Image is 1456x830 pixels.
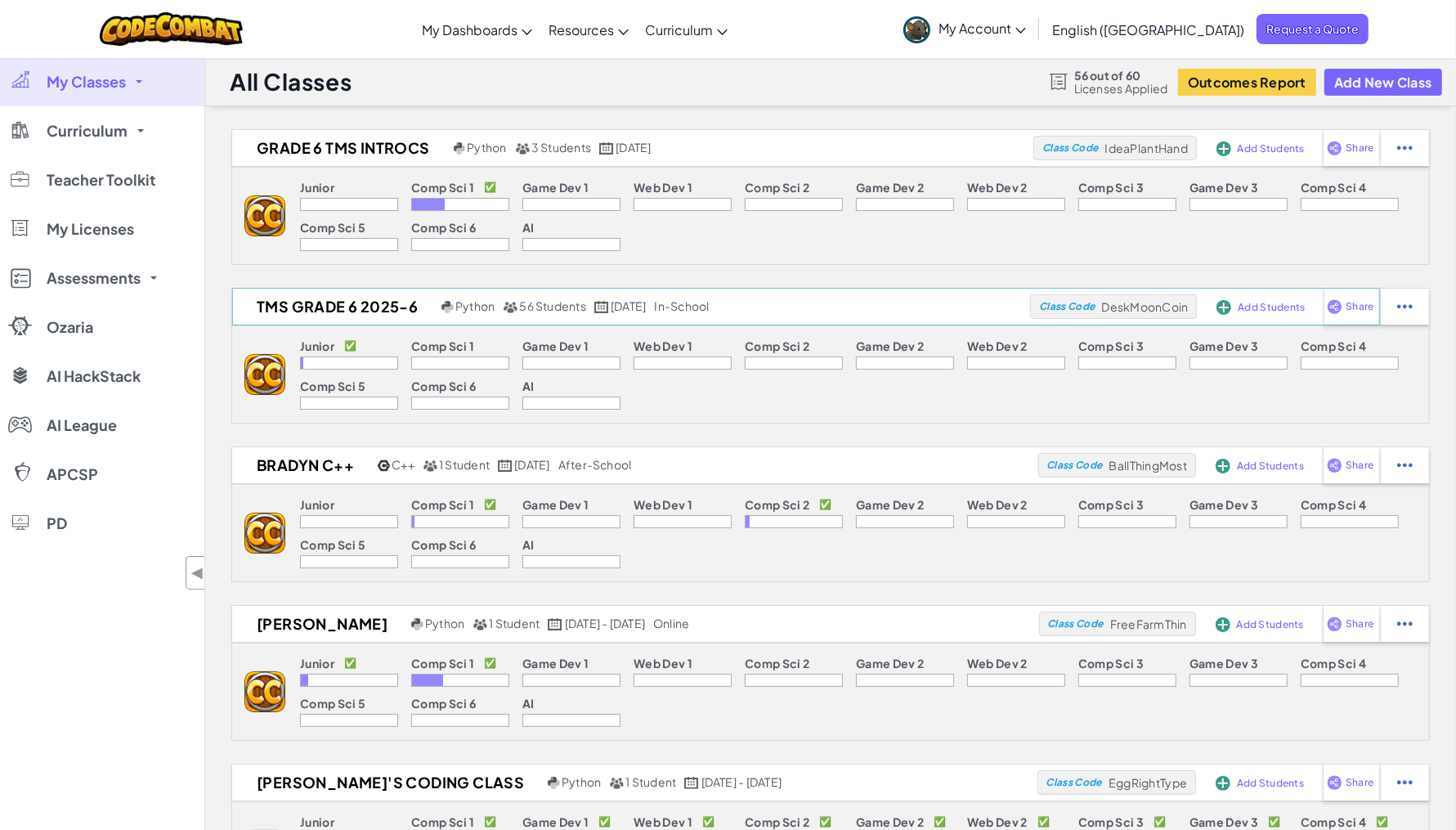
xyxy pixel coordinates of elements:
a: English ([GEOGRAPHIC_DATA]) [1044,7,1252,52]
p: Comp Sci 2 [745,657,809,670]
img: python.png [454,142,466,155]
p: Game Dev 1 [522,498,589,511]
p: Comp Sci 1 [411,339,474,352]
img: python.png [548,777,560,789]
a: Grade 6 TMS IntroCS Python 3 Students [DATE] [232,136,1033,160]
span: Add Students [1238,144,1305,154]
span: Assessments [47,271,141,285]
p: Web Dev 2 [967,339,1028,352]
span: C++ [392,457,414,472]
img: IconAddStudents.svg [1216,776,1230,791]
span: 1 Student [439,457,490,472]
span: Share [1346,143,1373,153]
img: IconShare_Purple.svg [1327,458,1342,473]
p: Web Dev 2 [967,498,1028,511]
p: Game Dev 2 [856,815,924,828]
span: Share [1346,778,1373,787]
span: EggRightType [1109,775,1187,790]
span: IdeaPlantHand [1105,141,1188,155]
span: AI HackStack [47,369,141,384]
span: Class Code [1046,460,1102,470]
div: after-school [558,458,632,473]
span: 1 Student [625,774,676,789]
span: Add Students [1237,620,1304,630]
span: Class Code [1039,302,1095,312]
a: TMS Grade 6 2025-6 Python 56 Students [DATE] in-school [232,294,1030,319]
p: Comp Sci 1 [411,181,474,194]
p: Comp Sci 6 [411,379,476,393]
img: IconStudentEllipsis.svg [1397,299,1413,314]
p: Game Dev 3 [1189,815,1258,828]
span: My Classes [47,74,126,89]
span: 56 Students [519,298,586,313]
span: Share [1346,302,1373,312]
div: online [653,617,689,631]
p: Game Dev 3 [1189,657,1258,670]
p: Game Dev 2 [856,181,924,194]
p: ✅ [1376,815,1388,828]
h2: [PERSON_NAME]'s Coding Class [232,770,544,795]
p: Web Dev 2 [967,815,1028,828]
span: Resources [549,21,614,38]
span: Ozaria [47,320,93,334]
span: 1 Student [489,616,540,630]
p: Comp Sci 3 [1078,339,1144,352]
p: Web Dev 1 [634,498,692,511]
span: AI League [47,418,117,433]
p: Comp Sci 1 [411,498,474,511]
button: Add New Class [1324,69,1442,96]
p: ✅ [1154,815,1166,828]
div: in-school [655,299,710,314]
p: Comp Sci 4 [1301,657,1366,670]
img: IconStudentEllipsis.svg [1397,141,1413,155]
h2: Bradyn C++ [232,453,374,478]
img: CodeCombat logo [100,12,243,46]
p: Comp Sci 6 [411,538,476,551]
p: Game Dev 1 [522,657,589,670]
h1: All Classes [230,66,352,97]
img: MultipleUsers.png [423,460,437,472]
img: avatar [903,16,930,43]
span: 3 Students [531,140,591,155]
img: IconStudentEllipsis.svg [1397,617,1413,631]
p: Game Dev 2 [856,657,924,670]
p: Game Dev 2 [856,498,924,511]
span: [DATE] [514,457,549,472]
img: IconAddStudents.svg [1216,300,1231,315]
p: Junior [300,815,334,828]
p: Web Dev 2 [967,181,1028,194]
span: My Dashboards [422,21,517,38]
p: Game Dev 3 [1189,498,1258,511]
p: Comp Sci 3 [1078,498,1144,511]
p: Junior [300,339,334,352]
span: [DATE] [616,140,651,155]
img: IconShare_Purple.svg [1327,617,1342,631]
span: My Account [939,20,1026,37]
p: ✅ [819,815,831,828]
p: Comp Sci 4 [1301,339,1366,352]
p: ✅ [484,815,496,828]
span: Python [562,774,601,789]
p: ✅ [1268,815,1280,828]
p: Comp Sci 4 [1301,815,1366,828]
h2: Grade 6 TMS IntroCS [232,136,450,160]
p: Junior [300,657,334,670]
p: Game Dev 3 [1189,339,1258,352]
img: logo [244,513,285,554]
p: Junior [300,181,334,194]
p: ✅ [598,815,611,828]
p: Comp Sci 5 [300,221,365,234]
p: Comp Sci 2 [745,339,809,352]
p: ✅ [934,815,946,828]
p: Junior [300,498,334,511]
span: [DATE] - [DATE] [701,774,782,789]
a: Resources [540,7,637,52]
span: Add Students [1238,303,1305,312]
span: Add Students [1237,461,1304,471]
a: Bradyn C++ C++ 1 Student [DATE] after-school [232,453,1038,478]
p: Comp Sci 4 [1301,181,1366,194]
p: ✅ [702,815,715,828]
img: IconStudentEllipsis.svg [1397,458,1413,473]
p: AI [522,697,535,710]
